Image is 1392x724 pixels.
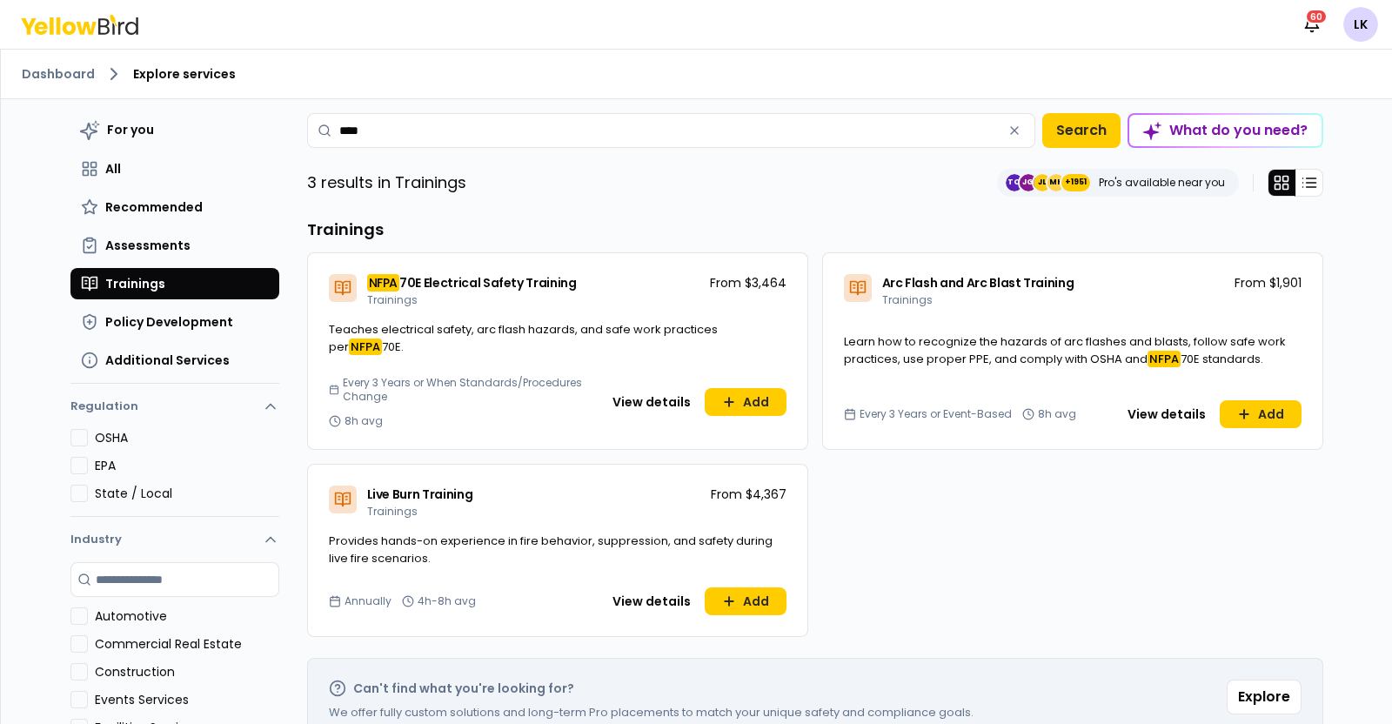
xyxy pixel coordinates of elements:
[367,486,473,503] span: Live Burn Training
[22,64,1371,84] nav: breadcrumb
[95,485,279,502] label: State / Local
[367,274,400,292] mark: NFPA
[1117,400,1216,428] button: View details
[418,594,476,608] span: 4h-8h avg
[382,339,404,355] span: 70E.
[345,594,391,608] span: Annually
[1047,174,1065,191] span: MH
[882,292,933,307] span: Trainings
[349,339,382,355] mark: NFPA
[1038,407,1076,421] span: 8h avg
[95,663,279,680] label: Construction
[70,113,279,146] button: For you
[105,237,191,254] span: Assessments
[705,388,786,416] button: Add
[882,274,1074,292] span: Arc Flash and Arc Blast Training
[329,704,974,721] p: We offer fully custom solutions and long-term Pro placements to match your unique safety and comp...
[95,691,279,708] label: Events Services
[70,268,279,299] button: Trainings
[133,65,236,83] span: Explore services
[1099,176,1225,190] p: Pro's available near you
[329,321,718,355] span: Teaches electrical safety, arc flash hazards, and safe work practices per
[105,352,230,369] span: Additional Services
[860,407,1012,421] span: Every 3 Years or Event-Based
[70,191,279,223] button: Recommended
[107,121,154,138] span: For you
[399,274,577,292] span: 70E Electrical Safety Training
[307,171,466,195] p: 3 results in Trainings
[70,517,279,562] button: Industry
[367,504,418,519] span: Trainings
[844,333,1286,367] span: Learn how to recognize the hazards of arc flashes and blasts, follow safe work practices, use pro...
[22,65,95,83] a: Dashboard
[329,533,773,566] span: Provides hands-on experience in fire behavior, suppression, and safety during live fire scenarios.
[1295,7,1329,42] button: 60
[710,274,786,292] p: From $3,464
[1006,174,1023,191] span: TC
[95,429,279,446] label: OSHA
[105,198,203,216] span: Recommended
[70,230,279,261] button: Assessments
[95,607,279,625] label: Automotive
[105,275,165,292] span: Trainings
[1305,9,1328,24] div: 60
[1227,680,1302,714] button: Explore
[602,388,701,416] button: View details
[711,486,786,503] p: From $4,367
[105,160,121,178] span: All
[70,153,279,184] button: All
[307,218,1323,242] h3: Trainings
[353,680,574,697] h2: Can't find what you're looking for?
[70,429,279,516] div: Regulation
[705,587,786,615] button: Add
[1235,274,1302,292] p: From $1,901
[1343,7,1378,42] span: LK
[1129,115,1322,146] div: What do you need?
[70,391,279,429] button: Regulation
[1042,113,1121,148] button: Search
[1220,400,1302,428] button: Add
[1181,351,1263,367] span: 70E standards.
[345,414,383,428] span: 8h avg
[95,635,279,653] label: Commercial Real Estate
[1034,174,1051,191] span: JL
[1128,113,1323,148] button: What do you need?
[1020,174,1037,191] span: JG
[343,376,595,404] span: Every 3 Years or When Standards/Procedures Change
[602,587,701,615] button: View details
[367,292,418,307] span: Trainings
[1065,174,1087,191] span: +1951
[70,345,279,376] button: Additional Services
[1148,351,1181,367] mark: NFPA
[95,457,279,474] label: EPA
[70,306,279,338] button: Policy Development
[105,313,233,331] span: Policy Development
